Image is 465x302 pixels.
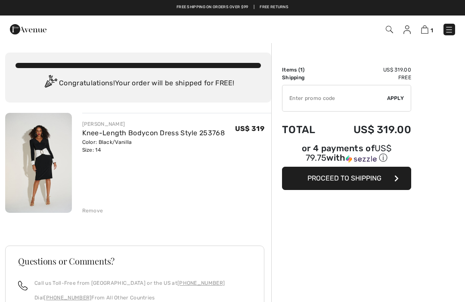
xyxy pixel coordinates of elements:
[403,25,411,34] img: My Info
[82,120,225,128] div: [PERSON_NAME]
[254,4,254,10] span: |
[18,257,251,265] h3: Questions or Comments?
[82,138,225,154] div: Color: Black/Vanilla Size: 14
[282,144,411,164] div: or 4 payments of with
[445,25,453,34] img: Menu
[346,155,377,163] img: Sezzle
[15,75,261,92] div: Congratulations! Your order will be shipped for FREE!
[282,85,387,111] input: Promo code
[282,66,329,74] td: Items ( )
[82,207,103,215] div: Remove
[18,281,28,290] img: call
[421,25,428,34] img: Shopping Bag
[282,115,329,144] td: Total
[260,4,288,10] a: Free Returns
[34,279,225,287] p: Call us Toll-Free from [GEOGRAPHIC_DATA] or the US at
[329,66,411,74] td: US$ 319.00
[82,129,225,137] a: Knee-Length Bodycon Dress Style 253768
[329,74,411,81] td: Free
[5,113,72,213] img: Knee-Length Bodycon Dress Style 253768
[431,27,433,34] span: 1
[386,26,393,33] img: Search
[307,174,381,182] span: Proceed to Shipping
[10,21,46,38] img: 1ère Avenue
[282,144,411,167] div: or 4 payments ofUS$ 79.75withSezzle Click to learn more about Sezzle
[387,94,404,102] span: Apply
[300,67,303,73] span: 1
[177,280,225,286] a: [PHONE_NUMBER]
[306,143,391,163] span: US$ 79.75
[421,24,433,34] a: 1
[10,25,46,33] a: 1ère Avenue
[329,115,411,144] td: US$ 319.00
[42,75,59,92] img: Congratulation2.svg
[235,125,264,133] span: US$ 319
[177,4,248,10] a: Free shipping on orders over $99
[34,294,225,302] p: Dial From All Other Countries
[282,74,329,81] td: Shipping
[44,295,91,301] a: [PHONE_NUMBER]
[282,167,411,190] button: Proceed to Shipping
